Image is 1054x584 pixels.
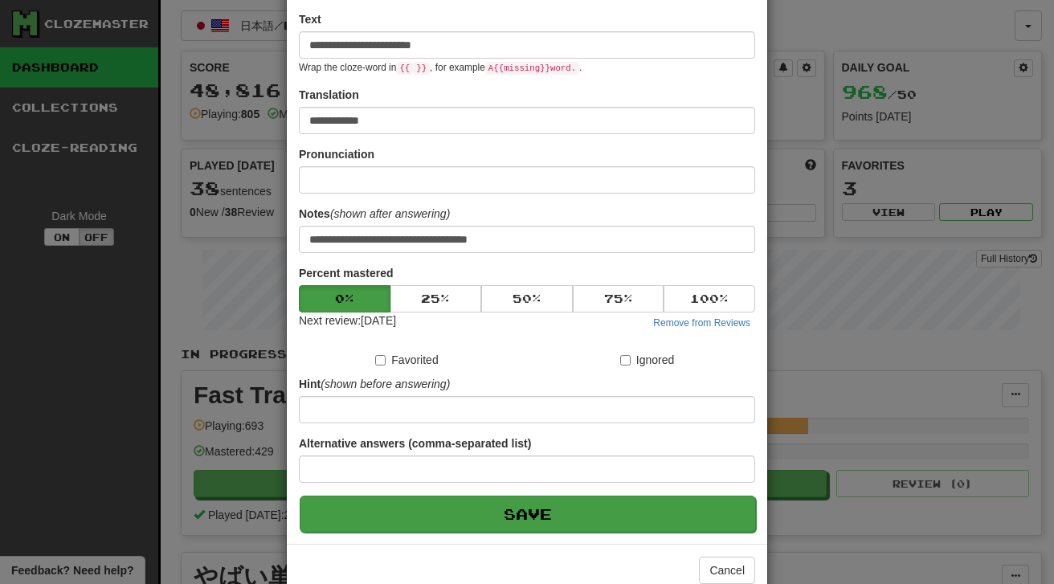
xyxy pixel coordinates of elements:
input: Ignored [620,355,631,366]
em: (shown after answering) [330,207,450,220]
label: Ignored [620,352,674,368]
label: Percent mastered [299,265,394,281]
code: {{ [396,62,413,75]
button: Cancel [699,557,755,584]
button: 100% [664,285,755,312]
label: Pronunciation [299,146,374,162]
label: Notes [299,206,450,222]
div: Percent mastered [299,285,755,312]
label: Hint [299,376,450,392]
button: 0% [299,285,390,312]
button: 25% [390,285,482,312]
div: Next review: [DATE] [299,312,396,332]
code: A {{ missing }} word. [485,62,579,75]
input: Favorited [375,355,386,366]
small: Wrap the cloze-word in , for example . [299,62,582,73]
label: Translation [299,87,359,103]
button: Remove from Reviews [648,314,755,332]
code: }} [413,62,430,75]
label: Alternative answers (comma-separated list) [299,435,531,451]
button: 75% [573,285,664,312]
em: (shown before answering) [321,378,450,390]
button: 50% [481,285,573,312]
button: Save [300,496,756,533]
label: Favorited [375,352,438,368]
label: Text [299,11,321,27]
